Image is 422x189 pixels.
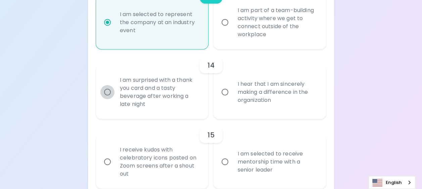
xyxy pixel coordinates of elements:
div: choice-group-check [96,119,326,189]
h6: 15 [207,130,214,140]
div: I am selected to receive mentorship time with a senior leader [232,142,322,182]
a: English [369,176,415,189]
div: Language [369,176,415,189]
div: I am surprised with a thank you card and a tasty beverage after working a late night [114,68,205,116]
div: I receive kudos with celebratory icons posted on Zoom screens after a shout out [114,138,205,186]
h6: 14 [207,60,214,71]
aside: Language selected: English [369,176,415,189]
div: I am selected to represent the company at an industry event [114,2,205,43]
div: choice-group-check [96,49,326,119]
div: I hear that I am sincerely making a difference in the organization [232,72,322,112]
